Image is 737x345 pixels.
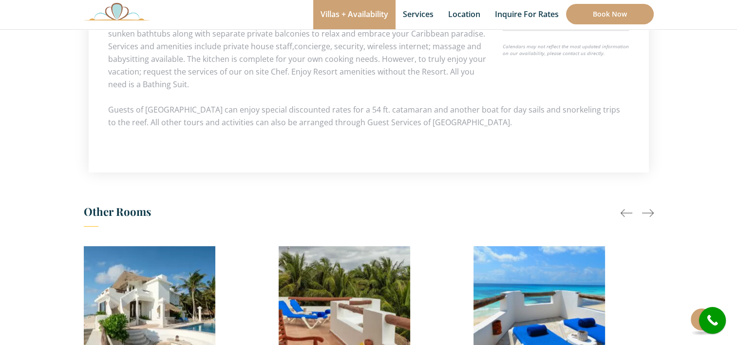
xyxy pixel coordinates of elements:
a: call [699,307,726,334]
i: call [701,309,723,331]
p: Guests of [GEOGRAPHIC_DATA] can enjoy special discounted rates for a 54 ft. catamaran and another... [108,103,629,129]
a: Book Now [566,4,654,24]
h3: Other Rooms [84,202,654,227]
img: Awesome Logo [84,2,150,20]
